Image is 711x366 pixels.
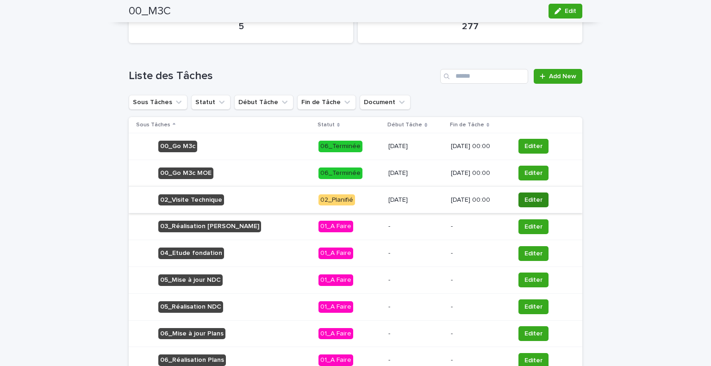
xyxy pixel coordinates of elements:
[318,120,335,130] p: Statut
[388,249,443,257] p: -
[451,356,507,364] p: -
[318,274,353,286] div: 01_A Faire
[534,69,582,84] a: Add New
[518,246,549,261] button: Editer
[524,168,543,178] span: Editer
[158,141,197,152] div: 00_Go M3c
[158,301,223,313] div: 05_Réalisation NDC
[360,95,411,110] button: Document
[129,160,582,186] tr: 00_Go M3c MOE06_Terminée[DATE][DATE] 00:00Editer
[318,301,353,313] div: 01_A Faire
[524,302,543,311] span: Editer
[191,95,231,110] button: Statut
[549,4,582,19] button: Edit
[518,326,549,341] button: Editer
[318,221,353,232] div: 01_A Faire
[388,143,443,150] p: [DATE]
[129,186,582,213] tr: 02_Visite Technique02_Planifié[DATE][DATE] 00:00Editer
[450,120,484,130] p: Fin de Tâche
[158,194,224,206] div: 02_Visite Technique
[318,167,362,179] div: 06_Terminée
[129,69,437,83] h1: Liste des Tâches
[440,69,528,84] input: Search
[318,248,353,259] div: 01_A Faire
[524,356,543,365] span: Editer
[451,249,507,257] p: -
[524,195,543,205] span: Editer
[129,267,582,293] tr: 05_Mise à jour NDC01_A Faire--Editer
[129,320,582,347] tr: 06_Mise à jour Plans01_A Faire--Editer
[388,223,443,230] p: -
[388,330,443,338] p: -
[318,141,362,152] div: 06_Terminée
[549,73,576,80] span: Add New
[451,196,507,204] p: [DATE] 00:00
[451,169,507,177] p: [DATE] 00:00
[565,8,576,14] span: Edit
[518,299,549,314] button: Editer
[524,275,543,285] span: Editer
[451,143,507,150] p: [DATE] 00:00
[518,139,549,154] button: Editer
[524,142,543,151] span: Editer
[451,330,507,338] p: -
[158,221,261,232] div: 03_Réalisation [PERSON_NAME]
[158,328,225,340] div: 06_Mise à jour Plans
[129,133,582,160] tr: 00_Go M3c06_Terminée[DATE][DATE] 00:00Editer
[158,274,223,286] div: 05_Mise à jour NDC
[129,213,582,240] tr: 03_Réalisation [PERSON_NAME]01_A Faire--Editer
[318,354,353,366] div: 01_A Faire
[136,120,170,130] p: Sous Tâches
[524,222,543,231] span: Editer
[387,120,422,130] p: Début Tâche
[369,21,571,32] p: 277
[158,354,226,366] div: 06_Réalisation Plans
[524,249,543,258] span: Editer
[388,276,443,284] p: -
[388,303,443,311] p: -
[451,303,507,311] p: -
[518,273,549,287] button: Editer
[388,169,443,177] p: [DATE]
[129,95,187,110] button: Sous Tâches
[158,167,213,179] div: 00_Go M3c MOE
[318,194,355,206] div: 02_Planifié
[451,223,507,230] p: -
[129,293,582,320] tr: 05_Réalisation NDC01_A Faire--Editer
[129,5,171,18] h2: 00_M3C
[451,276,507,284] p: -
[388,356,443,364] p: -
[518,192,549,207] button: Editer
[297,95,356,110] button: Fin de Tâche
[518,166,549,180] button: Editer
[318,328,353,340] div: 01_A Faire
[129,240,582,267] tr: 04_Etude fondation01_A Faire--Editer
[140,21,342,32] p: 5
[388,196,443,204] p: [DATE]
[518,219,549,234] button: Editer
[234,95,293,110] button: Début Tâche
[524,329,543,338] span: Editer
[158,248,224,259] div: 04_Etude fondation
